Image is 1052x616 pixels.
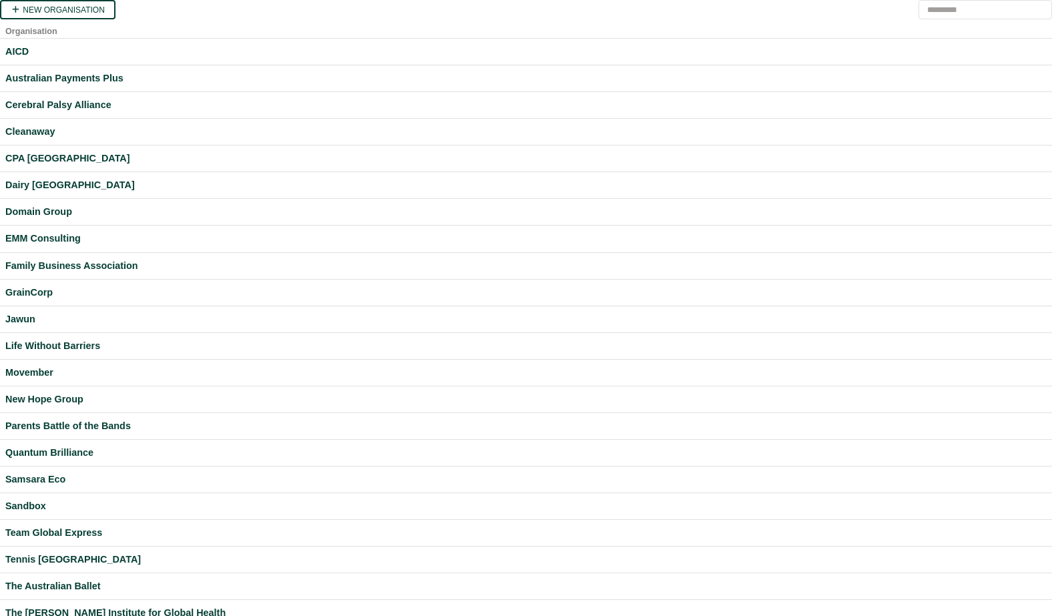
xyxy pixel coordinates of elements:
a: Samsara Eco [5,472,1047,487]
a: Tennis [GEOGRAPHIC_DATA] [5,552,1047,567]
a: GrainCorp [5,285,1047,300]
a: Cleanaway [5,124,1047,139]
a: Domain Group [5,204,1047,220]
a: Team Global Express [5,525,1047,541]
a: CPA [GEOGRAPHIC_DATA] [5,151,1047,166]
a: Jawun [5,312,1047,327]
a: The Australian Ballet [5,579,1047,594]
a: Australian Payments Plus [5,71,1047,86]
a: AICD [5,44,1047,59]
a: Dairy [GEOGRAPHIC_DATA] [5,178,1047,193]
a: Life Without Barriers [5,338,1047,354]
a: EMM Consulting [5,231,1047,246]
a: New Hope Group [5,392,1047,407]
a: Parents Battle of the Bands [5,418,1047,434]
a: Movember [5,365,1047,380]
a: Quantum Brilliance [5,445,1047,460]
a: Sandbox [5,499,1047,514]
a: Family Business Association [5,258,1047,274]
a: Cerebral Palsy Alliance [5,97,1047,113]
